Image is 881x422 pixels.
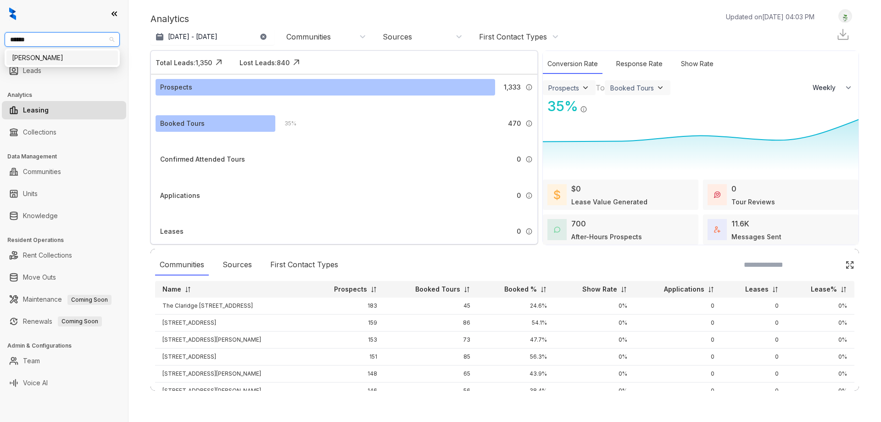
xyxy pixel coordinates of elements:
[722,315,786,332] td: 0
[731,218,749,229] div: 11.6K
[525,84,533,91] img: Info
[839,11,852,21] img: UserAvatar
[772,286,779,293] img: sorting
[2,123,126,141] li: Collections
[722,332,786,349] td: 0
[9,7,16,20] img: logo
[415,285,460,294] p: Booked Tours
[548,84,579,92] div: Prospects
[155,349,307,366] td: [STREET_ADDRESS]
[23,352,40,370] a: Team
[571,218,586,229] div: 700
[656,83,665,92] img: ViewFilterArrow
[184,286,191,293] img: sorting
[554,332,634,349] td: 0%
[708,286,714,293] img: sorting
[307,366,385,383] td: 148
[23,123,56,141] a: Collections
[554,298,634,315] td: 0%
[23,268,56,287] a: Move Outs
[722,349,786,366] td: 0
[2,185,126,203] li: Units
[463,286,470,293] img: sorting
[826,261,834,269] img: SearchIcon
[714,226,720,233] img: TotalFum
[525,156,533,163] img: Info
[731,232,781,242] div: Messages Sent
[517,226,521,236] span: 0
[2,101,126,119] li: Leasing
[722,366,786,383] td: 0
[155,332,307,349] td: [STREET_ADDRESS][PERSON_NAME]
[385,366,478,383] td: 65
[307,332,385,349] td: 153
[478,298,554,315] td: 24.6%
[786,298,854,315] td: 0%
[811,285,837,294] p: Lease%
[508,118,521,129] span: 470
[155,298,307,315] td: The Claridge [STREET_ADDRESS]
[23,207,58,225] a: Knowledge
[275,118,296,129] div: 35 %
[2,312,126,331] li: Renewals
[162,285,181,294] p: Name
[160,226,184,236] div: Leases
[67,295,112,305] span: Coming Soon
[2,374,126,392] li: Voice AI
[23,185,38,203] a: Units
[612,54,667,74] div: Response Rate
[7,91,128,99] h3: Analytics
[676,54,718,74] div: Show Rate
[12,53,112,63] div: [PERSON_NAME]
[517,191,521,201] span: 0
[2,352,126,370] li: Team
[7,236,128,244] h3: Resident Operations
[840,286,847,293] img: sorting
[554,383,634,399] td: 0%
[7,342,128,350] h3: Admin & Configurations
[212,56,226,69] img: Click Icon
[23,374,48,392] a: Voice AI
[543,54,602,74] div: Conversion Rate
[845,260,854,270] img: Click Icon
[151,28,274,45] button: [DATE] - [DATE]
[370,286,377,293] img: sorting
[286,32,331,42] div: Communities
[554,366,634,383] td: 0%
[156,58,212,68] div: Total Leads: 1,350
[168,32,217,41] p: [DATE] - [DATE]
[731,183,736,194] div: 0
[726,12,814,22] p: Updated on [DATE] 04:03 PM
[571,183,581,194] div: $0
[160,154,245,164] div: Confirmed Attended Tours
[2,246,126,264] li: Rent Collections
[731,197,775,207] div: Tour Reviews
[635,383,722,399] td: 0
[385,298,478,315] td: 45
[807,79,859,96] button: Weekly
[610,84,654,92] div: Booked Tours
[385,349,478,366] td: 85
[517,154,521,164] span: 0
[571,232,642,242] div: After-Hours Prospects
[525,228,533,235] img: Info
[587,97,601,111] img: Click Icon
[2,163,126,181] li: Communities
[786,332,854,349] td: 0%
[525,192,533,199] img: Info
[2,268,126,287] li: Move Outs
[714,191,720,198] img: TourReviews
[478,383,554,399] td: 38.4%
[786,349,854,366] td: 0%
[23,163,61,181] a: Communities
[155,254,209,276] div: Communities
[58,316,102,326] span: Coming Soon
[571,197,647,207] div: Lease Value Generated
[554,315,634,332] td: 0%
[385,315,478,332] td: 86
[2,207,126,225] li: Knowledge
[290,56,303,69] img: Click Icon
[786,315,854,332] td: 0%
[635,298,722,315] td: 0
[554,349,634,366] td: 0%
